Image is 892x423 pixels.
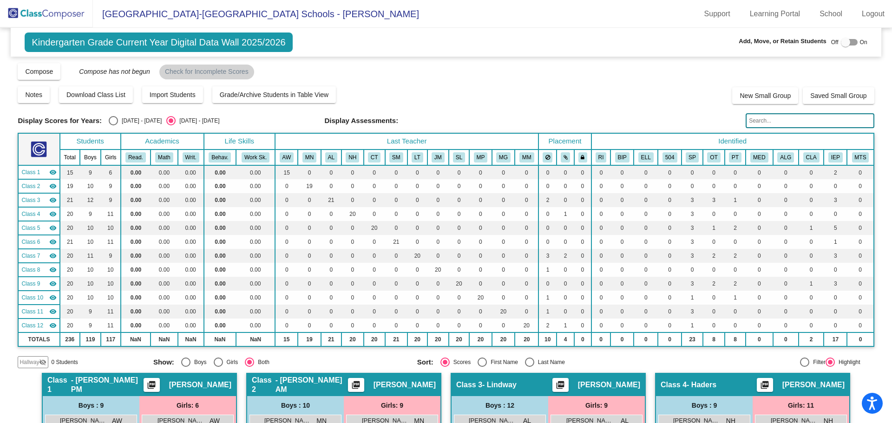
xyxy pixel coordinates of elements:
td: 0 [364,207,385,221]
th: English Language Learner [634,150,658,165]
td: 3 [682,193,703,207]
mat-chip: Check for Incomplete Scores [159,65,254,79]
td: 0 [591,165,610,179]
button: NH [346,152,359,163]
td: 0 [364,179,385,193]
td: 0 [799,179,824,193]
td: 0 [574,193,591,207]
td: 9 [101,179,121,193]
th: Megan Makuch [515,150,538,165]
td: 0 [427,179,449,193]
td: 0 [725,207,746,221]
td: 0 [746,193,773,207]
th: Students [60,133,121,150]
td: 0 [703,207,725,221]
td: 0 [824,179,847,193]
td: 0.00 [151,193,177,207]
button: Notes [18,86,50,103]
button: Work Sk. [242,152,269,163]
button: Print Students Details [757,378,773,392]
td: 0 [469,193,492,207]
td: 0 [321,179,342,193]
td: 0 [321,207,342,221]
td: 0.00 [236,193,275,207]
button: CT [368,152,381,163]
td: 0 [773,193,799,207]
td: 0 [449,221,470,235]
th: Maggie Niederhelman [298,150,321,165]
td: 0 [658,179,682,193]
mat-icon: visibility [49,169,57,176]
button: Print Students Details [348,378,364,392]
td: 2 [725,221,746,235]
td: 0.00 [121,193,151,207]
td: 0 [610,207,634,221]
td: 0 [746,221,773,235]
td: 0 [364,165,385,179]
mat-icon: picture_as_pdf [146,380,157,393]
td: 0 [557,179,574,193]
th: Placement [538,133,591,150]
th: Behavior Intervention Plan [610,150,634,165]
button: MTS [852,152,869,163]
th: Girls [101,150,121,165]
td: 0 [634,221,658,235]
div: [DATE] - [DATE] [176,117,219,125]
td: 0 [341,165,364,179]
button: Print Students Details [552,378,569,392]
td: 0 [427,165,449,179]
td: 0 [658,165,682,179]
td: 0 [275,207,298,221]
td: 0 [469,207,492,221]
mat-icon: picture_as_pdf [759,380,770,393]
th: Keep with teacher [574,150,591,165]
span: Compose [25,68,53,75]
td: 0 [538,207,557,221]
th: Alexandra Lindway [321,150,342,165]
td: 0 [492,221,515,235]
span: Kindergarten Grade Current Year Digital Data Wall 2025/2026 [25,33,292,52]
button: MM [519,152,534,163]
td: 0 [275,221,298,235]
span: Grade/Archive Students in Table View [220,91,329,98]
td: 0.00 [178,179,204,193]
td: 21 [321,193,342,207]
td: 0 [515,193,538,207]
th: Sue Mulac [385,150,407,165]
th: Shawna Lastoria [449,150,470,165]
td: 0 [515,207,538,221]
td: 0 [469,179,492,193]
td: 0 [725,165,746,179]
th: Michelle Gagne [492,150,515,165]
td: 0 [427,207,449,221]
td: 0.00 [151,207,177,221]
input: Search... [746,113,874,128]
td: 0 [682,165,703,179]
td: 0 [658,221,682,235]
td: 0 [634,193,658,207]
th: Life Skills [204,133,275,150]
td: 0.00 [151,179,177,193]
td: 0 [634,179,658,193]
button: RI [596,152,607,163]
button: Print Students Details [144,378,160,392]
td: 0 [385,165,407,179]
td: 0 [634,207,658,221]
td: 10 [80,235,101,249]
td: 20 [364,221,385,235]
button: IEP [828,152,843,163]
th: Occupational Therapy Services [703,150,725,165]
td: 0 [847,165,873,179]
th: Identified [591,133,874,150]
td: 3 [682,221,703,235]
td: 19 [298,179,321,193]
button: MG [496,152,511,163]
td: 2 [824,165,847,179]
td: 0 [492,193,515,207]
td: 0 [591,207,610,221]
button: Math [155,152,173,163]
td: 0 [492,207,515,221]
td: 0 [658,207,682,221]
td: 0 [847,221,873,235]
button: Download Class List [59,86,133,103]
